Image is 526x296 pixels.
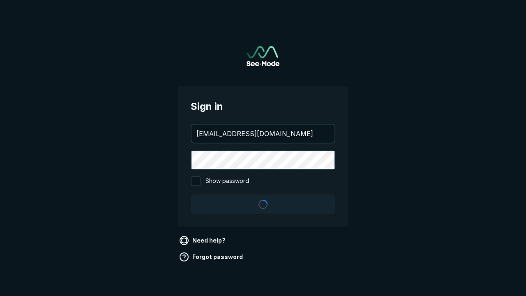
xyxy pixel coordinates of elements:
a: Need help? [178,234,229,247]
img: See-Mode Logo [247,46,279,66]
span: Sign in [191,99,335,114]
input: your@email.com [191,125,335,143]
span: Show password [205,176,249,186]
a: Go to sign in [247,46,279,66]
a: Forgot password [178,250,246,264]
